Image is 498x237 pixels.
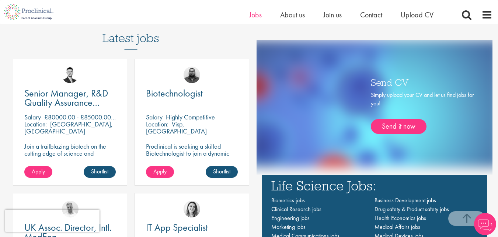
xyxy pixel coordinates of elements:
a: Jobs [249,10,262,20]
a: Upload CV [401,10,433,20]
a: Drug safety & Product safety jobs [375,205,449,213]
h3: Life Science Jobs: [271,179,478,192]
span: Salary [146,113,163,121]
a: Join us [323,10,342,20]
h3: Send CV [371,77,474,87]
span: Apply [153,167,167,175]
h3: Latest jobs [102,13,159,50]
a: Biometrics jobs [271,196,305,204]
a: Clinical Research jobs [271,205,321,213]
img: Nur Ergiydiren [184,201,200,217]
a: Shortlist [84,166,116,178]
a: Engineering jobs [271,214,310,222]
span: Location: [24,120,47,128]
a: Biotechnologist [146,89,237,98]
a: Marketing jobs [271,223,306,231]
a: IT App Specialist [146,223,237,232]
a: Contact [360,10,382,20]
p: Join a trailblazing biotech on the cutting edge of science and technology. [24,143,116,164]
span: Senior Manager, R&D Quality Assurance (GCP) [24,87,108,118]
p: £80000.00 - £85000.00 per annum [44,113,139,121]
a: Business Development jobs [375,196,436,204]
p: [GEOGRAPHIC_DATA], [GEOGRAPHIC_DATA] [24,120,113,135]
img: Joshua Godden [62,67,79,83]
a: Health Economics jobs [375,214,426,222]
span: Location: [146,120,168,128]
img: Chatbot [474,213,496,235]
span: Biotechnologist [146,87,203,99]
a: Medical Affairs jobs [375,223,420,231]
img: Ashley Bennett [184,67,200,83]
span: IT App Specialist [146,221,208,234]
p: Visp, [GEOGRAPHIC_DATA] [146,120,207,135]
span: Salary [24,113,41,121]
div: Simply upload your CV and let us find jobs for you! [371,91,474,134]
a: Senior Manager, R&D Quality Assurance (GCP) [24,89,116,107]
a: About us [280,10,305,20]
p: Highly Competitive [166,113,215,121]
a: Apply [24,166,52,178]
a: Apply [146,166,174,178]
span: Apply [32,167,45,175]
a: Shortlist [206,166,238,178]
iframe: reCAPTCHA [5,210,100,232]
img: Joshua Bye [62,201,79,217]
p: Proclinical is seeking a skilled Biotechnologist to join a dynamic and innovative team on a contr... [146,143,237,171]
a: Send it now [371,119,426,134]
